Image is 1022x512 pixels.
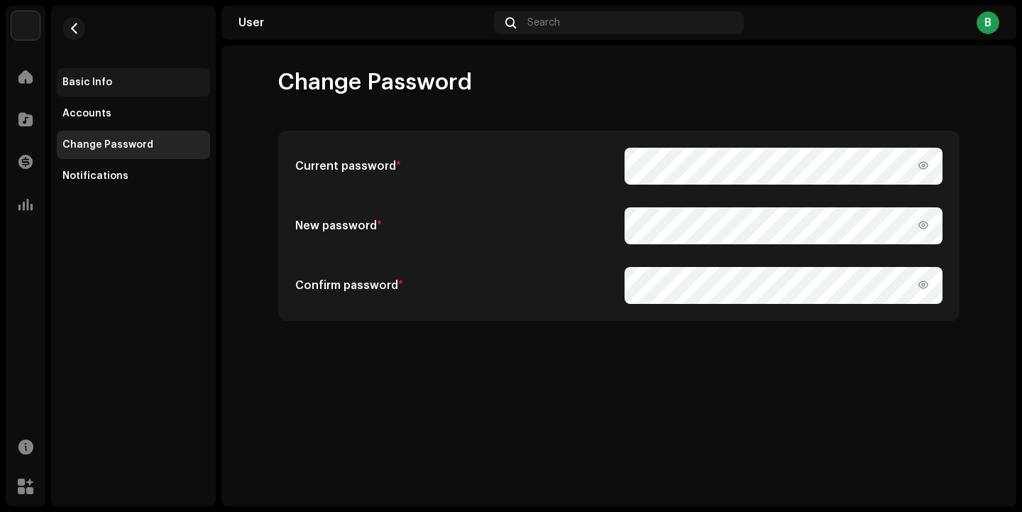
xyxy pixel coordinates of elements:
[62,139,153,151] div: Change Password
[62,77,112,88] div: Basic Info
[527,17,560,28] span: Search
[62,108,111,119] div: Accounts
[57,162,210,190] re-m-nav-item: Notifications
[238,17,488,28] div: User
[278,68,472,97] span: Change Password
[295,217,613,234] h5: New password
[11,11,40,40] img: bb356b9b-6e90-403f-adc8-c282c7c2e227
[295,277,613,294] h5: Confirm password
[295,158,613,175] h5: Current password
[57,99,210,128] re-m-nav-item: Accounts
[57,68,210,97] re-m-nav-item: Basic Info
[62,170,128,182] div: Notifications
[57,131,210,159] re-m-nav-item: Change Password
[977,11,999,34] div: B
